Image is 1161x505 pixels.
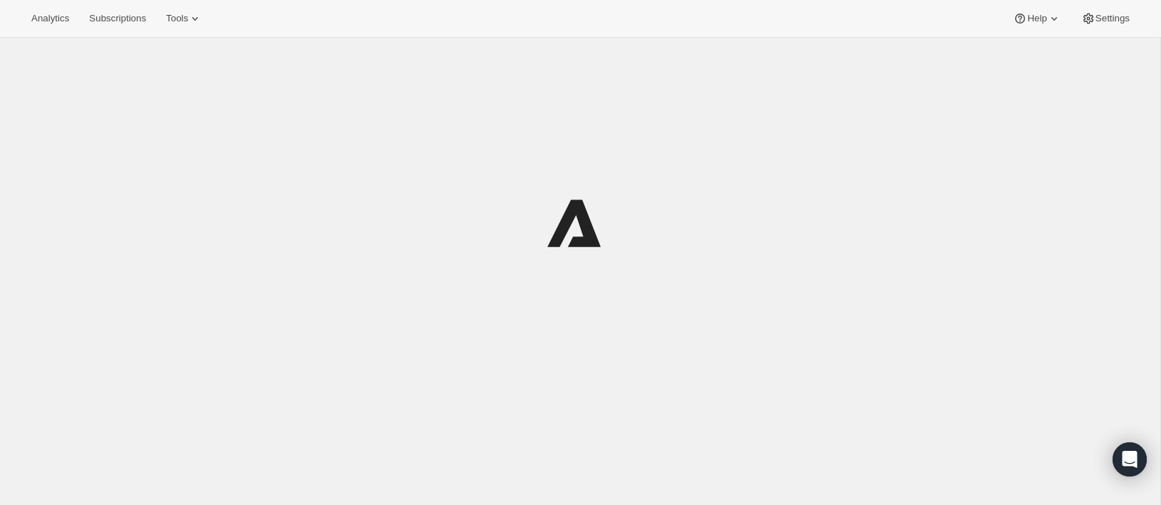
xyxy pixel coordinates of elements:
button: Analytics [23,9,78,28]
button: Subscriptions [80,9,154,28]
span: Tools [166,13,188,24]
span: Analytics [31,13,69,24]
button: Help [1004,9,1069,28]
button: Tools [157,9,211,28]
span: Settings [1096,13,1130,24]
div: Open Intercom Messenger [1113,442,1147,477]
button: Settings [1073,9,1138,28]
span: Subscriptions [89,13,146,24]
span: Help [1027,13,1046,24]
